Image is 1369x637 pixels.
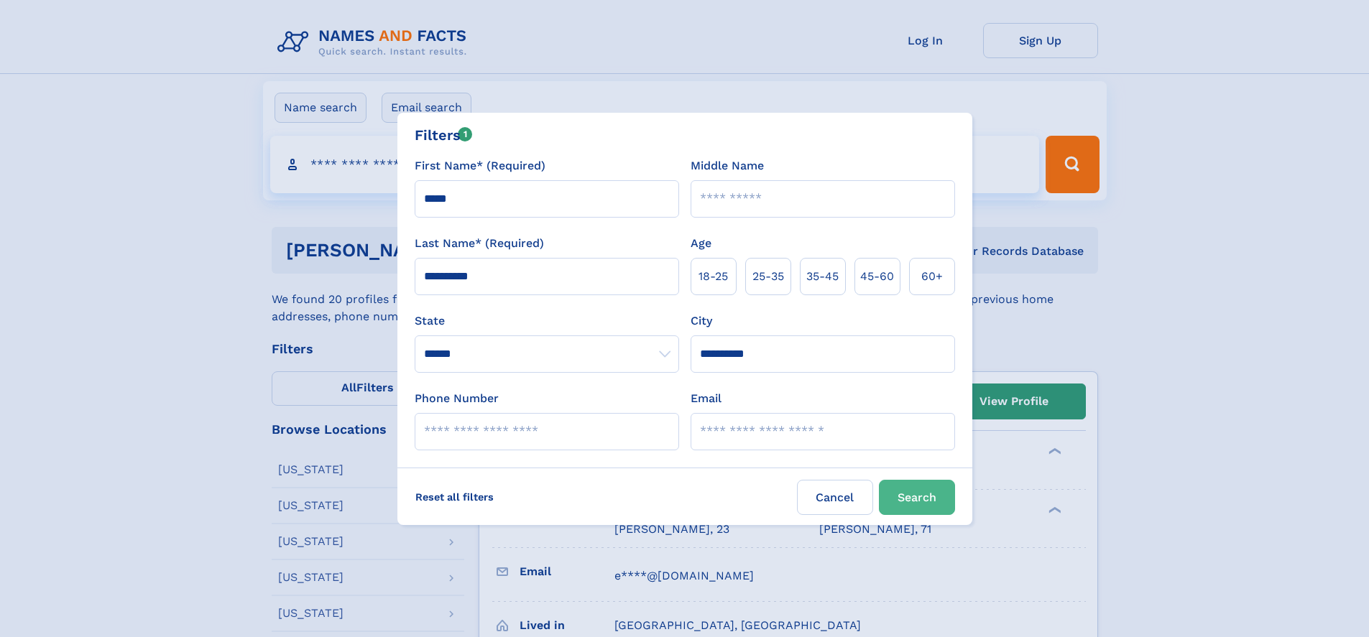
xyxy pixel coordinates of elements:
[415,157,545,175] label: First Name* (Required)
[415,312,679,330] label: State
[752,268,784,285] span: 25‑35
[691,157,764,175] label: Middle Name
[699,268,728,285] span: 18‑25
[691,312,712,330] label: City
[879,480,955,515] button: Search
[415,235,544,252] label: Last Name* (Required)
[860,268,894,285] span: 45‑60
[797,480,873,515] label: Cancel
[415,124,473,146] div: Filters
[921,268,943,285] span: 60+
[406,480,503,514] label: Reset all filters
[691,235,711,252] label: Age
[806,268,839,285] span: 35‑45
[691,390,722,407] label: Email
[415,390,499,407] label: Phone Number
